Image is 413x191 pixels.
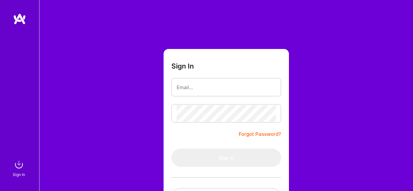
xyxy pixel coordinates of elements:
[13,13,26,25] img: logo
[171,149,281,167] button: Sign In
[239,130,281,138] a: Forgot Password?
[13,171,25,178] div: Sign In
[171,62,194,70] h3: Sign In
[12,158,25,171] img: sign in
[14,158,25,178] a: sign inSign In
[177,79,276,96] input: Email...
